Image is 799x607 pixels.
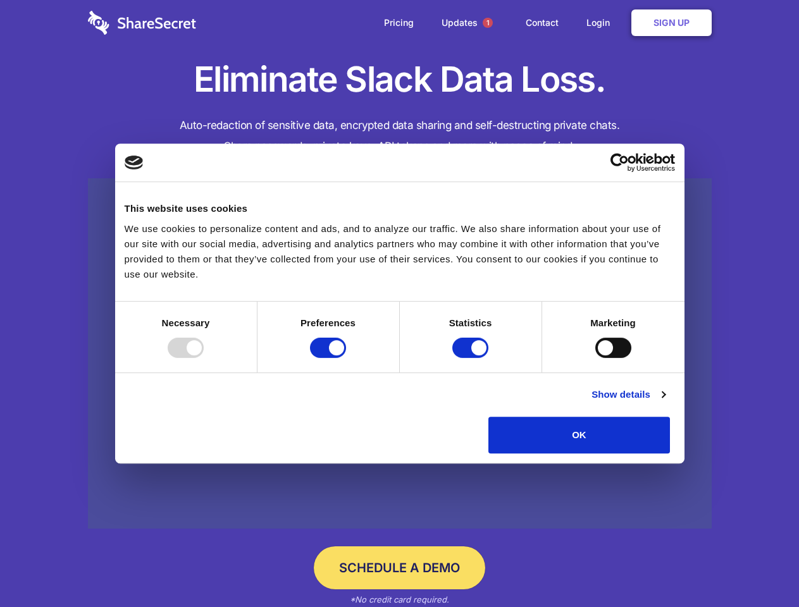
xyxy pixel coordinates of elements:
a: Wistia video thumbnail [88,178,712,529]
a: Contact [513,3,571,42]
a: Login [574,3,629,42]
img: logo [125,156,144,169]
h1: Eliminate Slack Data Loss. [88,57,712,102]
a: Usercentrics Cookiebot - opens in a new window [564,153,675,172]
a: Schedule a Demo [314,546,485,589]
div: This website uses cookies [125,201,675,216]
img: logo-wordmark-white-trans-d4663122ce5f474addd5e946df7df03e33cb6a1c49d2221995e7729f52c070b2.svg [88,11,196,35]
div: We use cookies to personalize content and ads, and to analyze our traffic. We also share informat... [125,221,675,282]
a: Pricing [371,3,426,42]
h4: Auto-redaction of sensitive data, encrypted data sharing and self-destructing private chats. Shar... [88,115,712,157]
span: 1 [483,18,493,28]
strong: Statistics [449,317,492,328]
button: OK [488,417,670,453]
a: Sign Up [631,9,712,36]
strong: Preferences [300,317,356,328]
a: Show details [592,387,665,402]
strong: Marketing [590,317,636,328]
strong: Necessary [162,317,210,328]
em: *No credit card required. [350,594,449,604]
